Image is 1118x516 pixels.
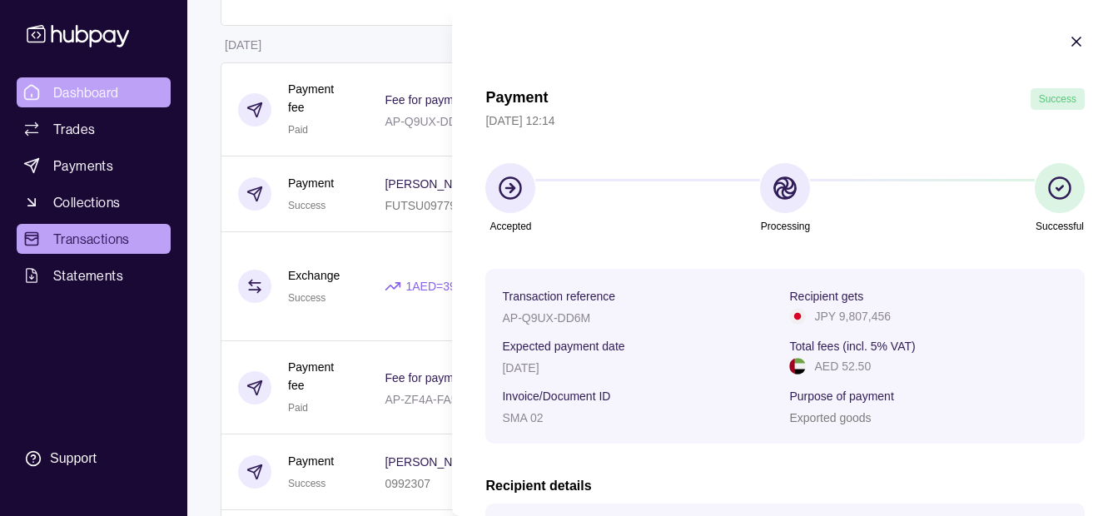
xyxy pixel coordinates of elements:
[789,358,806,375] img: ae
[485,477,1085,495] h2: Recipient details
[760,217,809,236] p: Processing
[789,411,871,424] p: Exported goods
[814,357,871,375] p: AED 52.50
[814,307,891,325] p: JPY 9,807,456
[789,290,863,303] p: Recipient gets
[502,340,624,353] p: Expected payment date
[489,217,531,236] p: Accepted
[485,112,1085,130] p: [DATE] 12:14
[789,308,806,325] img: jp
[502,311,590,325] p: AP-Q9UX-DD6M
[502,389,610,403] p: Invoice/Document ID
[1039,93,1076,105] span: Success
[789,389,893,403] p: Purpose of payment
[502,411,543,424] p: SMA 02
[502,361,539,375] p: [DATE]
[485,88,548,110] h1: Payment
[789,340,915,353] p: Total fees (incl. 5% VAT)
[1036,217,1084,236] p: Successful
[502,290,615,303] p: Transaction reference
